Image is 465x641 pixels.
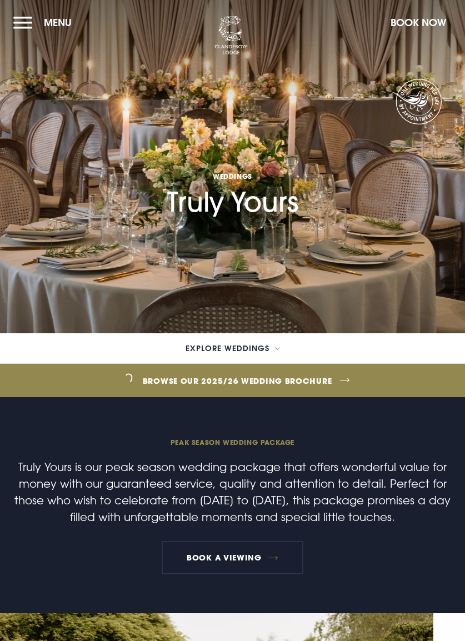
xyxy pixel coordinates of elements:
a: Book a Viewing [162,541,304,574]
p: Truly Yours is our peak season wedding package that offers wonderful value for money with our gua... [13,458,452,525]
span: Explore Weddings [186,344,269,352]
button: Menu [13,11,77,34]
img: Clandeboye Lodge [214,16,248,55]
button: Book Now [385,11,452,34]
h1: Truly Yours [167,93,298,218]
span: Peak season wedding package [13,438,452,447]
span: Menu [44,16,72,29]
span: Weddings [167,172,298,181]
